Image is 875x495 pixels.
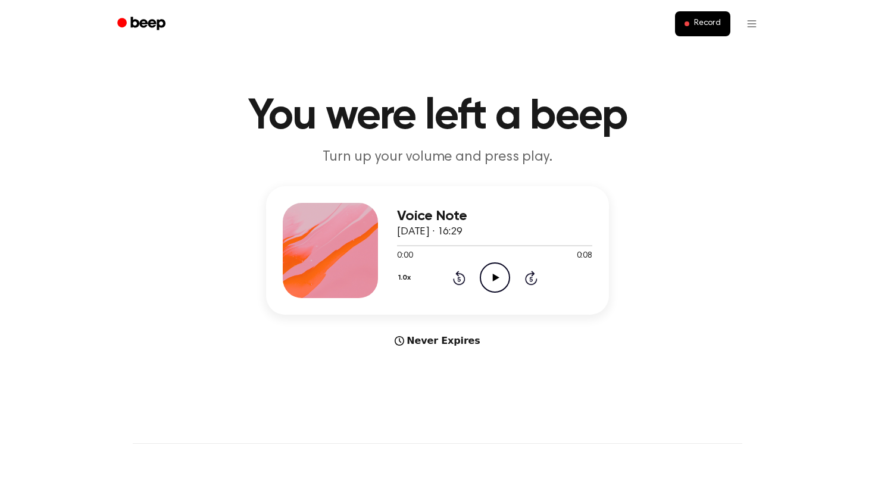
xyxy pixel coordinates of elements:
button: Open menu [737,10,766,38]
h1: You were left a beep [133,95,742,138]
p: Turn up your volume and press play. [209,148,666,167]
h3: Voice Note [397,208,592,224]
a: Beep [109,12,176,36]
button: 1.0x [397,268,415,288]
span: 0:08 [577,250,592,262]
span: 0:00 [397,250,412,262]
div: Never Expires [266,334,609,348]
button: Record [675,11,730,36]
span: [DATE] · 16:29 [397,227,462,237]
span: Record [694,18,721,29]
